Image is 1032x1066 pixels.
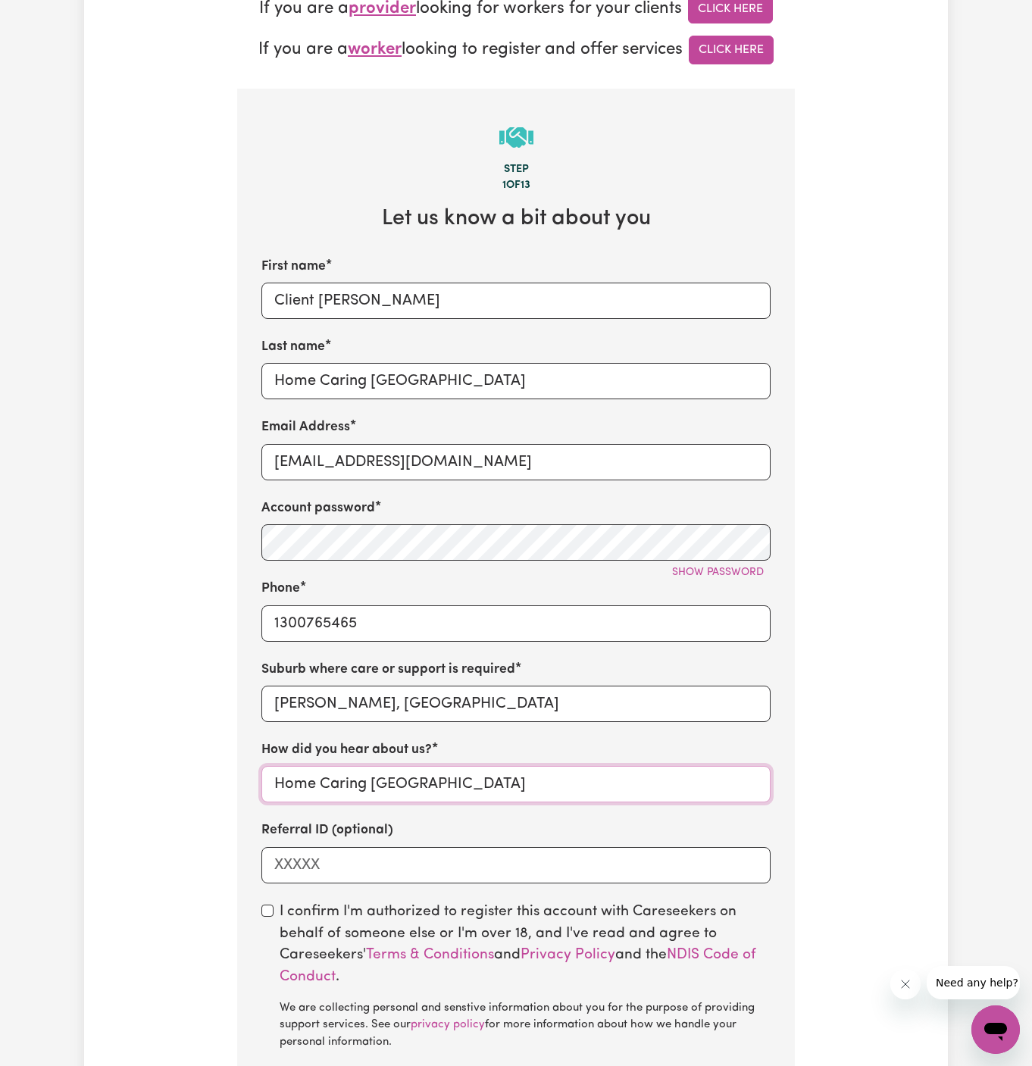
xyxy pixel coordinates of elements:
[280,1000,771,1052] div: We are collecting personal and senstive information about you for the purpose of providing suppor...
[890,969,921,999] iframe: Close message
[261,766,771,802] input: e.g. Google, word of mouth etc.
[261,444,771,480] input: e.g. diana.rigg@yahoo.com.au
[521,948,615,962] a: Privacy Policy
[261,579,300,599] label: Phone
[261,605,771,642] input: e.g. 0412 345 678
[261,740,432,760] label: How did you hear about us?
[261,686,771,722] input: e.g. North Bondi, New South Wales
[280,902,771,1052] label: I confirm I'm authorized to register this account with Careseekers on behalf of someone else or I...
[261,206,771,233] h2: Let us know a bit about you
[261,177,771,194] div: 1 of 13
[348,41,402,58] span: worker
[261,660,515,680] label: Suburb where care or support is required
[261,821,393,840] label: Referral ID (optional)
[261,337,325,357] label: Last name
[261,499,375,518] label: Account password
[261,417,350,437] label: Email Address
[261,283,771,319] input: e.g. Diana
[237,36,795,64] p: If you are a looking to register and offer services
[261,161,771,178] div: Step
[971,1005,1020,1054] iframe: Button to launch messaging window
[411,1019,485,1030] a: privacy policy
[927,966,1020,999] iframe: Message from company
[261,847,771,883] input: XXXXX
[665,561,771,584] button: Show password
[366,948,494,962] a: Terms & Conditions
[261,363,771,399] input: e.g. Rigg
[261,257,326,277] label: First name
[672,567,764,578] span: Show password
[689,36,774,64] a: Click Here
